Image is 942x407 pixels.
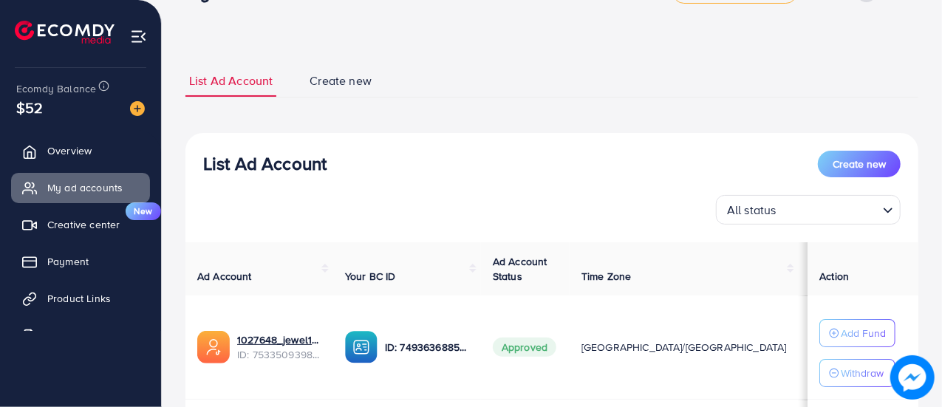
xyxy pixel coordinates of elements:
[237,332,321,347] a: 1027648_jewel12_1754031854844
[819,359,895,387] button: Withdraw
[47,143,92,158] span: Overview
[581,340,787,355] span: [GEOGRAPHIC_DATA]/[GEOGRAPHIC_DATA]
[203,153,327,174] h3: List Ad Account
[724,199,779,221] span: All status
[189,72,273,89] span: List Ad Account
[47,291,111,306] span: Product Links
[819,319,895,347] button: Add Fund
[345,331,378,363] img: ic-ba-acc.ded83a64.svg
[237,332,321,363] div: <span class='underline'>1027648_jewel12_1754031854844</span></br>7533509398926376976
[16,81,96,96] span: Ecomdy Balance
[237,347,321,362] span: ID: 7533509398926376976
[818,151,901,177] button: Create new
[841,364,884,382] p: Withdraw
[197,269,252,284] span: Ad Account
[833,157,886,171] span: Create new
[197,331,230,363] img: ic-ads-acc.e4c84228.svg
[47,217,120,232] span: Creative center
[781,196,877,221] input: Search for option
[310,72,372,89] span: Create new
[126,202,161,220] span: New
[130,101,145,116] img: image
[11,247,150,276] a: Payment
[581,269,631,284] span: Time Zone
[493,338,556,357] span: Approved
[890,355,935,400] img: image
[11,284,150,313] a: Product Links
[819,269,849,284] span: Action
[493,254,547,284] span: Ad Account Status
[47,328,77,343] span: Billing
[345,269,396,284] span: Your BC ID
[11,136,150,165] a: Overview
[11,210,150,239] a: Creative centerNew
[47,180,123,195] span: My ad accounts
[385,338,469,356] p: ID: 7493636885487828999
[47,254,89,269] span: Payment
[11,173,150,202] a: My ad accounts
[716,195,901,225] div: Search for option
[841,324,886,342] p: Add Fund
[16,97,43,118] span: $52
[11,321,150,350] a: Billing
[15,21,115,44] img: logo
[130,28,147,45] img: menu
